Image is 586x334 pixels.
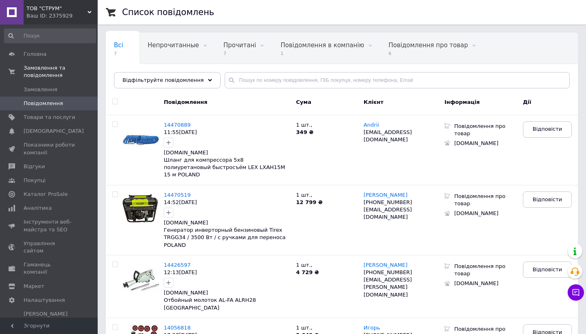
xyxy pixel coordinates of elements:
[363,277,412,297] span: [EMAIL_ADDRESS][PERSON_NAME][DOMAIN_NAME]
[24,141,75,156] span: Показники роботи компанії
[225,72,570,88] input: Пошук по номеру повідомлення, ПІБ покупця, номеру телефона, Email
[523,191,572,208] a: Відповісти
[294,92,358,115] div: Cума
[24,51,46,58] span: Головна
[24,177,46,184] span: Покупці
[122,7,214,17] h1: Список повідомлень
[533,266,562,273] span: Відповісти
[24,297,65,304] span: Налаштування
[296,269,319,275] b: 4 729 ₴
[363,262,407,268] a: [PERSON_NAME]
[450,261,511,279] div: Повідомлення про товар
[223,51,256,57] span: 7
[24,163,45,170] span: Відгуки
[164,289,290,297] div: [DOMAIN_NAME]
[296,324,356,332] p: 1 шт. ,
[164,325,190,331] a: 14056818
[363,269,412,275] span: [PHONE_NUMBER]
[450,209,511,218] div: [DOMAIN_NAME]
[164,227,285,248] span: Генератор инверторный бензиновый Tirex TRGG34 / 3500 Вт / с ручками для переноса POLAND
[442,92,521,115] div: Інформація
[24,127,84,135] span: [DEMOGRAPHIC_DATA]
[363,325,380,331] a: Игорь
[122,121,160,159] img: Повідомлення 14470889
[26,5,87,12] span: ТОВ "СТРУМ"
[122,77,204,83] span: Відфільтруйте повідомлення
[24,218,75,233] span: Інструменти веб-майстра та SEO
[164,227,285,248] a: Генератор инверторный бензиновый Tirex TRGG34 / 3500 Вт / с ручками для переноса POLAND
[363,192,407,198] a: [PERSON_NAME]
[280,42,364,49] span: Повідомлення в компанію
[164,129,290,136] div: 11:55[DATE]
[24,261,75,276] span: Гаманець компанії
[4,29,96,43] input: Пошук
[164,199,290,206] div: 14:52[DATE]
[24,191,68,198] span: Каталог ProSale
[148,42,199,49] span: Непрочитанные
[523,121,572,138] a: Відповісти
[122,191,160,225] img: Повідомлення 14470519
[164,192,190,198] a: 14470519
[533,196,562,203] span: Відповісти
[521,92,578,115] div: Дії
[223,42,256,49] span: Прочитані
[24,114,75,121] span: Товари та послуги
[164,157,285,178] span: Шланг для компрессора 5x8 полиуретановый быстросъём LEX LXAH15M 15 м POLAND
[24,310,75,333] span: [PERSON_NAME] та рахунки
[24,86,57,93] span: Замовлення
[296,129,314,135] b: 349 ₴
[24,64,98,79] span: Замовлення та повідомлення
[280,51,364,57] span: 1
[160,92,294,115] div: Повідомлення
[363,207,412,220] span: [EMAIL_ADDRESS][DOMAIN_NAME]
[533,125,562,133] span: Відповісти
[296,191,356,199] p: 1 шт. ,
[114,42,123,49] span: Всі
[122,261,160,299] img: Повідомлення 14426597
[363,199,412,205] span: [PHONE_NUMBER]
[363,325,380,331] span: Игорь
[114,73,185,80] span: Заявка на розрахунок
[450,121,511,138] div: Повідомлення про товар
[24,204,52,212] span: Аналітика
[164,262,190,268] a: 14426597
[363,129,412,143] span: [EMAIL_ADDRESS][DOMAIN_NAME]
[114,51,123,57] span: 7
[164,297,256,311] a: Отбойный молоток AL-FA ALRH28 [GEOGRAPHIC_DATA]
[357,92,442,115] div: Клієнт
[164,269,290,276] div: 12:13[DATE]
[363,122,379,128] a: Andrii
[164,219,290,226] div: [DOMAIN_NAME]
[164,149,290,156] div: [DOMAIN_NAME]
[296,199,323,205] b: 12 799 ₴
[450,138,511,148] div: [DOMAIN_NAME]
[164,157,285,178] a: Шланг для компрессора 5x8 полиуретановый быстросъём LEX LXAH15M 15 м POLAND
[296,121,356,129] p: 1 шт. ,
[450,279,511,288] div: [DOMAIN_NAME]
[568,284,584,301] button: Чат з покупцем
[389,42,468,49] span: Повідомлення про товар
[26,12,98,20] div: Ваш ID: 2375929
[389,51,468,57] span: 6
[24,100,63,107] span: Повідомлення
[24,283,44,290] span: Маркет
[523,261,572,278] a: Відповісти
[450,191,511,209] div: Повідомлення про товар
[24,240,75,255] span: Управління сайтом
[164,122,190,128] a: 14470889
[296,261,356,269] p: 1 шт. ,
